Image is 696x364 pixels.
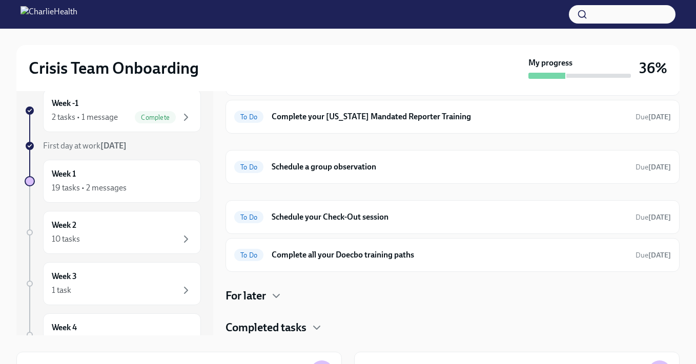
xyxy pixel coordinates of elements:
[135,114,176,121] span: Complete
[636,251,671,260] span: Due
[636,213,671,222] span: Due
[272,111,627,122] h6: Complete your [US_STATE] Mandated Reporter Training
[648,213,671,222] strong: [DATE]
[648,113,671,121] strong: [DATE]
[52,182,127,194] div: 19 tasks • 2 messages
[234,159,671,175] a: To DoSchedule a group observationDue[DATE]
[636,112,671,122] span: August 29th, 2025 09:00
[234,251,263,259] span: To Do
[29,58,199,78] h2: Crisis Team Onboarding
[636,212,671,222] span: August 25th, 2025 09:00
[234,247,671,263] a: To DoComplete all your Doecbo training pathsDue[DATE]
[226,288,680,304] div: For later
[234,213,263,221] span: To Do
[52,112,118,123] div: 2 tasks • 1 message
[234,113,263,121] span: To Do
[25,211,201,254] a: Week 210 tasks
[25,262,201,305] a: Week 31 task
[100,141,127,151] strong: [DATE]
[21,6,77,23] img: CharlieHealth
[52,322,77,333] h6: Week 4
[52,285,71,296] div: 1 task
[272,249,627,261] h6: Complete all your Doecbo training paths
[43,141,127,151] span: First day at work
[636,250,671,260] span: August 27th, 2025 09:00
[52,233,80,245] div: 10 tasks
[25,313,201,356] a: Week 4
[639,59,667,77] h3: 36%
[226,288,266,304] h4: For later
[234,163,263,171] span: To Do
[25,160,201,203] a: Week 119 tasks • 2 messages
[234,109,671,125] a: To DoComplete your [US_STATE] Mandated Reporter TrainingDue[DATE]
[528,57,572,69] strong: My progress
[636,162,671,172] span: August 23rd, 2025 09:00
[648,251,671,260] strong: [DATE]
[636,163,671,172] span: Due
[25,89,201,132] a: Week -12 tasks • 1 messageComplete
[272,211,627,223] h6: Schedule your Check-Out session
[226,320,306,335] h4: Completed tasks
[25,140,201,152] a: First day at work[DATE]
[52,220,76,231] h6: Week 2
[272,161,627,173] h6: Schedule a group observation
[234,209,671,225] a: To DoSchedule your Check-Out sessionDue[DATE]
[52,168,76,180] h6: Week 1
[52,98,78,109] h6: Week -1
[636,113,671,121] span: Due
[648,163,671,172] strong: [DATE]
[226,320,680,335] div: Completed tasks
[52,271,77,282] h6: Week 3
